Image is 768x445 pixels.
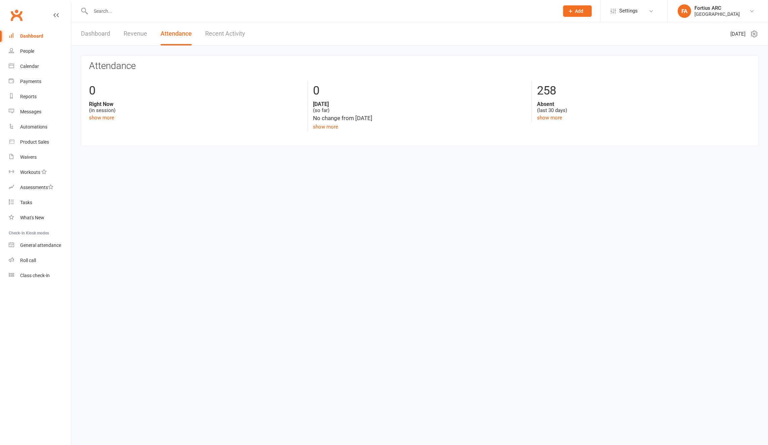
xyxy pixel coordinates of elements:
span: [DATE] [730,30,746,38]
a: Attendance [161,22,192,45]
div: 258 [537,81,750,101]
div: Dashboard [20,33,43,39]
span: Settings [619,3,638,18]
a: What's New [9,210,71,225]
a: Dashboard [81,22,110,45]
a: People [9,44,71,59]
div: Fortius ARC [694,5,740,11]
a: Dashboard [9,29,71,44]
a: Clubworx [8,7,25,24]
a: Revenue [124,22,147,45]
strong: [DATE] [313,101,526,107]
span: Add [575,8,583,14]
input: Search... [89,6,554,16]
h3: Attendance [89,61,750,71]
a: show more [89,115,114,121]
div: (in session) [89,101,303,114]
div: Roll call [20,258,36,263]
div: (so far) [313,101,526,114]
a: Product Sales [9,135,71,150]
a: Automations [9,119,71,135]
div: FA [678,4,691,18]
div: Product Sales [20,139,49,145]
div: What's New [20,215,44,220]
a: Calendar [9,59,71,74]
a: Messages [9,104,71,119]
div: [GEOGRAPHIC_DATA] [694,11,740,17]
div: Payments [20,79,41,84]
a: General attendance kiosk mode [9,238,71,253]
div: Tasks [20,200,32,205]
a: Workouts [9,165,71,180]
a: Assessments [9,180,71,195]
div: Class check-in [20,273,50,278]
a: Tasks [9,195,71,210]
strong: Right Now [89,101,303,107]
div: Messages [20,109,41,114]
a: Waivers [9,150,71,165]
div: (last 30 days) [537,101,750,114]
div: General attendance [20,243,61,248]
div: Calendar [20,64,39,69]
a: show more [313,124,338,130]
div: 0 [313,81,526,101]
a: Payments [9,74,71,89]
a: show more [537,115,562,121]
div: Reports [20,94,37,99]
div: Automations [20,124,47,129]
div: People [20,48,34,54]
div: Assessments [20,185,53,190]
button: Add [563,5,592,17]
div: Waivers [20,154,37,160]
strong: Absent [537,101,750,107]
div: 0 [89,81,303,101]
a: Roll call [9,253,71,268]
div: No change from [DATE] [313,114,526,123]
a: Reports [9,89,71,104]
div: Workouts [20,170,40,175]
a: Class kiosk mode [9,268,71,283]
a: Recent Activity [205,22,245,45]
